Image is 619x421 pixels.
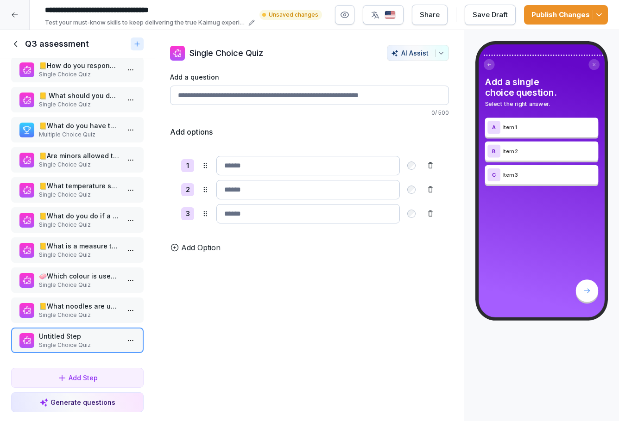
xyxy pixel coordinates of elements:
p: Select the right answer. [485,99,598,108]
div: Generate questions [39,397,115,407]
div: Publish Changes [531,10,600,20]
h4: Add a single choice question. [485,76,598,98]
p: 📒Are minors allowed to work after 8 p.m.? [39,151,120,161]
p: 🧼Which colour is used for cleaning at in [GEOGRAPHIC_DATA]? [39,271,120,281]
p: Item 2 [503,147,596,155]
p: Item 1 [503,124,596,131]
p: Multiple Choice Quiz [39,130,120,139]
div: 📒How do you respond when a guest asks how long their order will take?Single Choice Quiz [11,57,144,82]
p: Untitled Step [39,331,120,341]
p: Single Choice Quiz [39,191,120,199]
p: Item 3 [503,171,596,179]
p: 2 [186,185,190,195]
div: 📒What is a measure to avoid waste in the restaurants?Single Choice Quiz [11,237,144,263]
button: Generate questions [11,392,144,412]
p: Single Choice Quiz [39,281,120,289]
button: Share [412,5,448,25]
button: Save Draft [465,5,516,25]
p: Single Choice Quiz [39,251,120,259]
div: 📒Are minors allowed to work after 8 p.m.?Single Choice Quiz [11,147,144,173]
div: 📒 ​What should you do if a guest asks over the food counter if a dish is spicy?Single Choice Quiz [11,87,144,112]
div: Save Draft [473,10,508,20]
p: 0 / 500 [170,109,449,117]
p: Single Choice Quiz [39,70,120,79]
p: Single Choice Quiz [39,221,120,229]
p: B [492,148,496,154]
p: 3 [186,209,190,219]
p: 📒 ​What should you do if a guest asks over the food counter if a dish is spicy? [39,91,120,100]
div: Untitled StepSingle Choice Quiz [11,328,144,353]
p: 1 [186,161,189,171]
div: Share [420,10,440,20]
p: Single Choice Quiz [189,47,263,59]
p: Unsaved changes [269,11,318,19]
img: us.svg [385,11,396,19]
button: Add Step [11,368,144,388]
p: 📒What is a measure to avoid waste in the restaurants? [39,241,120,251]
div: 📒What do you have to do when goods are delivered?Multiple Choice Quiz [11,117,144,142]
p: Single Choice Quiz [39,311,120,319]
div: 🧼Which colour is used for cleaning at in [GEOGRAPHIC_DATA]?Single Choice Quiz [11,267,144,293]
button: AI Assist [387,45,449,61]
h5: Add options [170,126,213,137]
p: C [492,172,496,178]
p: Single Choice Quiz [39,161,120,169]
button: Publish Changes [524,5,608,25]
p: 📒What noodles are used for Pad Thai, Pad Siu and Pad Wunsen (in that order)? [39,301,120,311]
p: A [492,124,496,130]
div: 📒​What do you do if a guest brings back a dish with the wrong ingredient?Single Choice Quiz [11,207,144,233]
div: AI Assist [391,49,445,57]
label: Add a question [170,72,449,82]
div: 📒What temperature should the [PERSON_NAME] be set to?Single Choice Quiz [11,177,144,203]
div: 📒What noodles are used for Pad Thai, Pad Siu and Pad Wunsen (in that order)?Single Choice Quiz [11,297,144,323]
p: 📒How do you respond when a guest asks how long their order will take? [39,61,120,70]
h1: Q3 assessment [25,38,89,50]
p: 📒​What do you do if a guest brings back a dish with the wrong ingredient? [39,211,120,221]
div: Add Step [57,373,98,383]
p: 📒What temperature should the [PERSON_NAME] be set to? [39,181,120,191]
p: Add Option [181,242,221,253]
p: Single Choice Quiz [39,100,120,109]
p: 📒What do you have to do when goods are delivered? [39,121,120,130]
p: Single Choice Quiz [39,341,120,349]
p: Test your must-know skills to keep delivering the true Kaimug experience. Top performers will rec... [45,18,246,27]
